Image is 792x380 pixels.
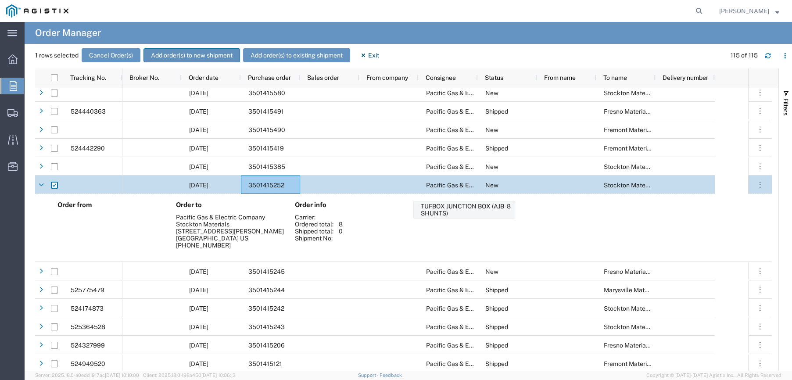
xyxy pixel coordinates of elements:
[129,74,159,81] span: Broker No.
[176,201,285,209] h4: Order to
[189,108,208,115] span: 07/31/2025
[426,360,515,367] span: Pacific Gas & Electric Company
[176,242,285,249] div: [PHONE_NUMBER]
[71,360,105,367] span: 524949520
[189,182,208,189] span: 07/30/2025
[426,323,515,330] span: Pacific Gas & Electric Company
[485,74,503,81] span: Status
[485,182,498,189] span: New
[248,305,284,312] span: 3501415242
[426,182,515,189] span: Pacific Gas & Electric Company
[201,373,236,378] span: [DATE] 10:06:13
[426,342,515,349] span: Pacific Gas & Electric Company
[485,342,508,349] span: Shipped
[485,126,498,133] span: New
[485,323,508,330] span: Shipped
[176,221,285,228] div: Stockton Materials
[70,74,106,81] span: Tracking No.
[176,214,285,221] div: Pacific Gas & Electric Company
[338,221,342,228] div: 8
[719,6,769,16] span: DANIEL BERNAL
[105,373,139,378] span: [DATE] 10:10:00
[248,145,284,152] span: 3501415419
[380,373,402,378] a: Feedback
[82,48,140,62] button: Cancel Order(s)
[248,126,285,133] span: 3501415490
[176,235,285,242] div: [GEOGRAPHIC_DATA] US
[71,287,104,294] span: 525775479
[57,201,167,209] h4: Order from
[307,74,339,81] span: Sales order
[143,373,236,378] span: Client: 2025.18.0-198a450
[248,342,285,349] span: 3501415206
[248,360,282,367] span: 3501415121
[426,163,515,170] span: Pacific Gas & Electric Company
[604,126,684,133] span: Fremont Materials Receiving
[294,221,338,228] div: Ordered total:
[71,108,106,115] span: 524440363
[485,108,508,115] span: Shipped
[604,323,657,330] span: Stockton Materials
[604,108,680,115] span: Fresno Materials Receiving
[604,163,657,170] span: Stockton Materials
[176,228,285,235] div: [STREET_ADDRESS][PERSON_NAME]
[143,48,240,62] button: Add order(s) to new shipment
[358,373,380,378] a: Support
[189,145,208,152] span: 07/31/2025
[426,287,515,294] span: Pacific Gas & Electric Company
[248,287,285,294] span: 3501415244
[485,360,508,367] span: Shipped
[248,182,284,189] span: 3501415252
[485,268,498,275] span: New
[426,305,515,312] span: Pacific Gas & Electric Company
[485,287,508,294] span: Shipped
[603,74,627,81] span: To name
[719,6,780,16] button: [PERSON_NAME]
[731,51,758,60] div: 115 of 115
[294,201,404,209] h4: Order info
[646,372,781,379] span: Copyright © [DATE]-[DATE] Agistix Inc., All Rights Reserved
[485,145,508,152] span: Shipped
[426,126,515,133] span: Pacific Gas & Electric Company
[782,98,789,115] span: Filters
[71,305,104,312] span: 524174873
[421,203,511,217] div: TUFBOX JUNCTION BOX (AJB- 8 SHUNTS)
[485,305,508,312] span: Shipped
[604,268,680,275] span: Fresno Materials Receiving
[243,48,350,62] button: Add order(s) to existing shipment
[248,323,285,330] span: 3501415243
[604,305,657,312] span: Stockton Materials
[294,228,338,235] div: Shipped total:
[544,74,576,81] span: From name
[248,268,285,275] span: 3501415245
[353,48,386,62] button: Exit
[189,90,208,97] span: 08/01/2025
[189,268,208,275] span: 07/30/2025
[604,360,684,367] span: Fremont Materials Receiving
[485,90,498,97] span: New
[71,323,105,330] span: 525364528
[248,90,285,97] span: 3501415580
[604,90,657,97] span: Stockton Materials
[189,305,208,312] span: 07/30/2025
[604,145,684,152] span: Fremont Materials Receiving
[35,51,79,60] span: 1 rows selected
[426,108,515,115] span: Pacific Gas & Electric Company
[189,126,208,133] span: 07/31/2025
[426,74,456,81] span: Consignee
[189,74,219,81] span: Order date
[426,90,515,97] span: Pacific Gas & Electric Company
[35,373,139,378] span: Server: 2025.18.0-a0edd1917ac
[189,342,208,349] span: 07/30/2025
[189,287,208,294] span: 07/30/2025
[248,108,284,115] span: 3501415491
[6,4,68,18] img: logo
[71,145,105,152] span: 524442290
[248,163,285,170] span: 3501415385
[426,268,515,275] span: Pacific Gas & Electric Company
[604,342,680,349] span: Fresno Materials Receiving
[35,22,101,44] h4: Order Manager
[189,323,208,330] span: 07/30/2025
[485,163,498,170] span: New
[189,163,208,170] span: 07/31/2025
